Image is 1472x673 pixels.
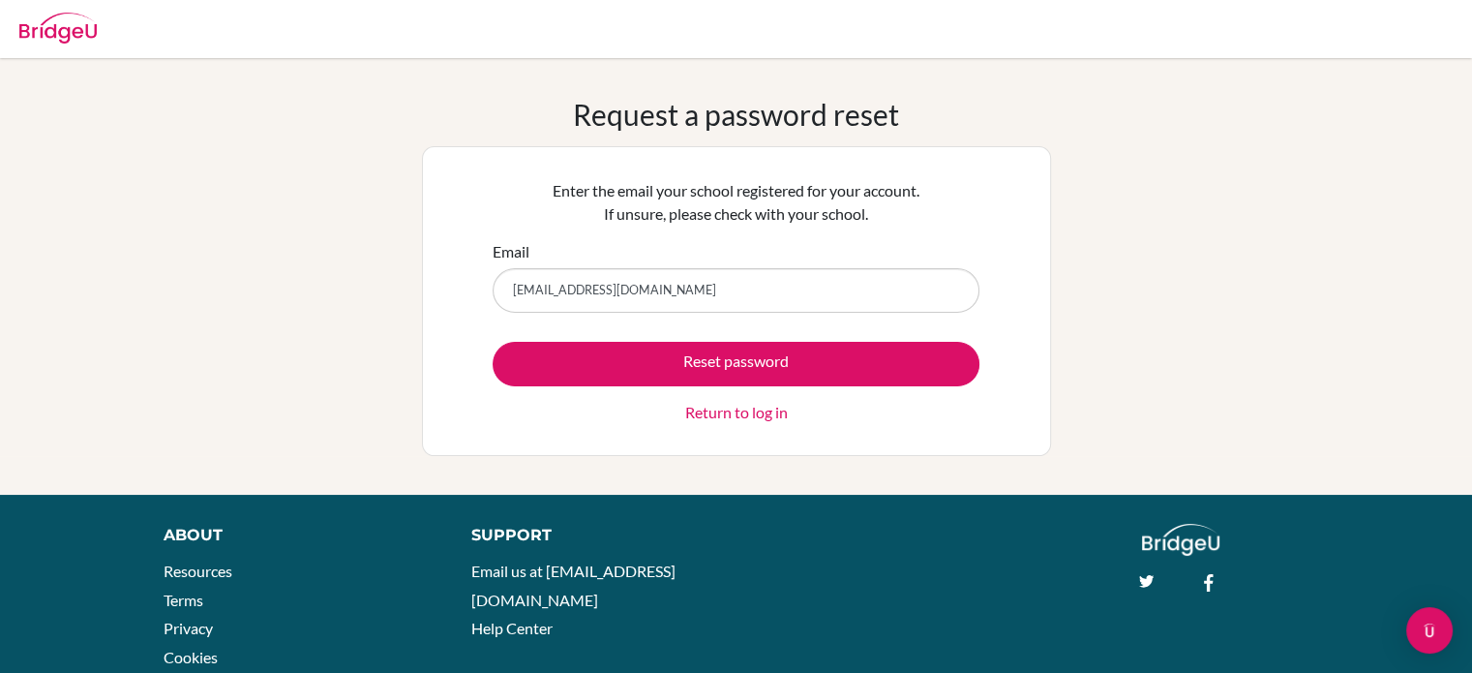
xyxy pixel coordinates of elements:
img: Bridge-U [19,13,97,44]
label: Email [493,240,529,263]
a: Help Center [471,619,553,637]
p: Enter the email your school registered for your account. If unsure, please check with your school. [493,179,979,226]
button: Reset password [493,342,979,386]
a: Return to log in [685,401,788,424]
div: Open Intercom Messenger [1406,607,1453,654]
a: Cookies [164,648,218,666]
div: About [164,524,428,547]
div: Support [471,524,715,547]
a: Privacy [164,619,213,637]
a: Email us at [EMAIL_ADDRESS][DOMAIN_NAME] [471,562,676,609]
img: logo_white@2x-f4f0deed5e89b7ecb1c2cc34c3e3d731f90f0f143d5ea2071677605dd97b5244.png [1142,524,1220,556]
a: Resources [164,562,232,580]
h1: Request a password reset [573,97,899,132]
a: Terms [164,591,203,609]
